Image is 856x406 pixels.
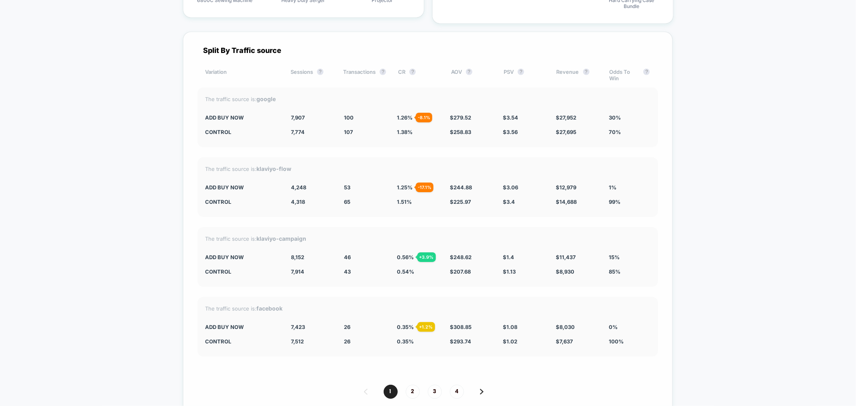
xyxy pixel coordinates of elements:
[503,129,518,135] span: $ 3.56
[609,254,650,260] div: 15%
[291,268,304,275] span: 7,914
[556,199,577,205] span: $ 14,688
[556,338,573,345] span: $ 7,637
[398,69,439,81] div: CR
[205,114,279,121] div: Add BUY NOW
[344,268,351,275] span: 43
[257,235,307,242] strong: klaviyo-campaign
[609,324,650,330] div: 0%
[609,268,650,275] div: 85%
[466,69,472,75] button: ?
[450,254,472,260] span: $ 248.62
[409,69,416,75] button: ?
[417,252,436,262] div: + 3.9 %
[503,184,518,191] span: $ 3.06
[205,324,279,330] div: Add BUY NOW
[205,165,650,172] div: The traffic source is:
[406,385,420,399] span: 2
[450,338,471,345] span: $ 293.74
[397,254,414,260] span: 0.56 %
[397,129,413,135] span: 1.38 %
[416,113,432,122] div: - 8.1 %
[291,199,305,205] span: 4,318
[397,268,414,275] span: 0.54 %
[205,199,279,205] div: CONTROL
[291,114,305,121] span: 7,907
[556,184,576,191] span: $ 12,979
[609,199,650,205] div: 99%
[384,385,398,399] span: 1
[518,69,524,75] button: ?
[344,199,350,205] span: 65
[451,69,492,81] div: AOV
[197,46,658,55] div: Split By Traffic source
[205,235,650,242] div: The traffic source is:
[504,69,544,81] div: PSV
[503,268,516,275] span: $ 1.13
[450,324,472,330] span: $ 308.85
[556,114,576,121] span: $ 27,952
[343,69,386,81] div: Transactions
[480,389,484,394] img: pagination forward
[397,199,412,205] span: 1.51 %
[397,338,414,345] span: 0.35 %
[317,69,323,75] button: ?
[397,114,413,121] span: 1.26 %
[556,324,575,330] span: $ 8,030
[205,69,279,81] div: Variation
[257,305,283,312] strong: facebook
[344,129,353,135] span: 107
[344,114,354,121] span: 100
[450,129,471,135] span: $ 258.83
[291,254,304,260] span: 8,152
[450,199,471,205] span: $ 225.97
[450,268,471,275] span: $ 207.68
[416,183,433,192] div: - 17.1 %
[291,184,306,191] span: 4,248
[417,322,435,332] div: + 1.2 %
[503,338,517,345] span: $ 1.02
[643,69,650,75] button: ?
[609,114,650,121] div: 30%
[291,129,305,135] span: 7,774
[291,324,305,330] span: 7,423
[397,184,413,191] span: 1.25 %
[344,338,350,345] span: 26
[205,95,650,102] div: The traffic source is:
[205,268,279,275] div: CONTROL
[380,69,386,75] button: ?
[344,254,351,260] span: 46
[205,254,279,260] div: Add BUY NOW
[450,114,471,121] span: $ 279.52
[397,324,414,330] span: 0.35 %
[450,385,464,399] span: 4
[503,254,514,260] span: $ 1.4
[583,69,590,75] button: ?
[205,338,279,345] div: CONTROL
[609,129,650,135] div: 70%
[609,338,650,345] div: 100%
[291,338,304,345] span: 7,512
[556,129,576,135] span: $ 27,695
[344,324,350,330] span: 26
[205,129,279,135] div: CONTROL
[205,184,279,191] div: Add BUY NOW
[503,114,518,121] span: $ 3.54
[291,69,331,81] div: Sessions
[609,69,650,81] div: Odds To Win
[503,199,515,205] span: $ 3.4
[609,184,650,191] div: 1%
[257,165,292,172] strong: klaviyo-flow
[205,305,650,312] div: The traffic source is:
[503,324,517,330] span: $ 1.08
[557,69,597,81] div: Revenue
[450,184,472,191] span: $ 244.88
[428,385,442,399] span: 3
[556,268,574,275] span: $ 8,930
[556,254,576,260] span: $ 11,437
[344,184,350,191] span: 53
[257,95,276,102] strong: google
